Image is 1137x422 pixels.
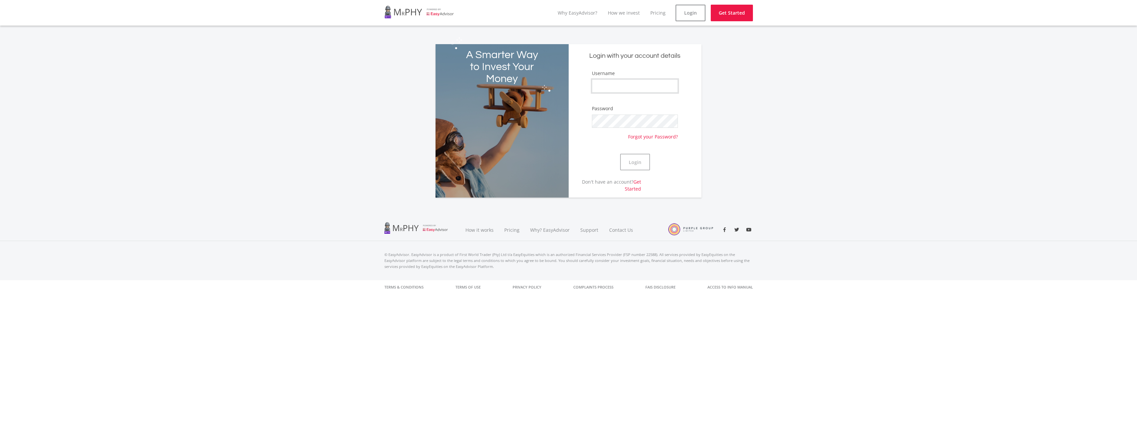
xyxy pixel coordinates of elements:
[592,105,613,112] label: Password
[575,219,604,241] a: Support
[455,280,481,294] a: Terms of Use
[604,219,639,241] a: Contact Us
[462,49,542,85] h2: A Smarter Way to Invest Your Money
[460,219,499,241] a: How it works
[574,51,696,60] h5: Login with your account details
[608,10,640,16] a: How we invest
[573,280,613,294] a: Complaints Process
[628,128,678,140] a: Forgot your Password?
[707,280,753,294] a: Access to Info Manual
[620,154,650,170] button: Login
[525,219,575,241] a: Why? EasyAdvisor
[499,219,525,241] a: Pricing
[384,252,753,270] p: © EasyAdvisor. EasyAdvisor is a product of First World Trader (Pty) Ltd t/a EasyEquities which is...
[569,178,641,192] p: Don't have an account?
[513,280,541,294] a: Privacy Policy
[384,280,424,294] a: Terms & Conditions
[711,5,753,21] a: Get Started
[650,10,666,16] a: Pricing
[558,10,597,16] a: Why EasyAdvisor?
[676,5,705,21] a: Login
[645,280,676,294] a: FAIS Disclosure
[592,70,615,77] label: Username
